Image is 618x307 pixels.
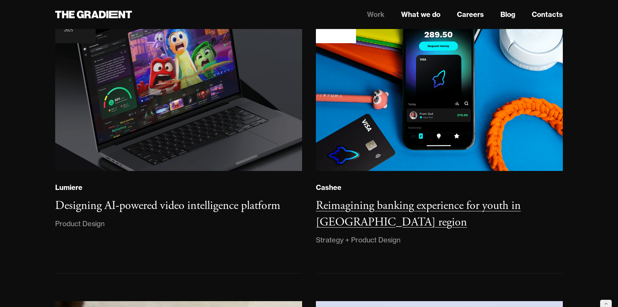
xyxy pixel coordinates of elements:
[500,9,515,20] a: Blog
[316,198,521,230] h3: Reimagining banking experience for youth in [GEOGRAPHIC_DATA] region
[532,9,563,20] a: Contacts
[367,9,385,20] a: Work
[55,183,82,192] div: Lumiere
[401,9,440,20] a: What we do
[316,234,400,246] div: Strategy + Product Design
[316,183,341,192] div: Cashee
[457,9,484,20] a: Careers
[55,218,104,229] div: Product Design
[55,198,280,213] h3: Designing AI-powered video intelligence platform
